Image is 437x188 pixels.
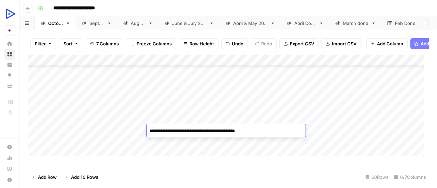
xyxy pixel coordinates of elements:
span: Redo [261,40,272,47]
button: Row Height [179,38,218,49]
button: Undo [221,38,248,49]
button: Add Column [366,38,408,49]
a: [DATE] [117,16,159,30]
a: Opportunities [4,70,15,81]
a: Home [4,38,15,49]
span: Add Column [377,40,403,47]
button: Workspace: OpenReplay [4,5,15,23]
span: Sort [64,40,72,47]
button: Filter [30,38,56,49]
a: [DATE] [76,16,117,30]
div: March done [343,20,368,27]
img: OpenReplay Logo [4,8,16,20]
button: Redo [251,38,277,49]
div: April Done [294,20,316,27]
a: March done [329,16,382,30]
button: Export CSV [279,38,319,49]
button: 7 Columns [86,38,123,49]
a: [DATE] & [DATE] [220,16,281,30]
a: Your Data [4,81,15,91]
span: Filter [35,40,46,47]
span: Row Height [189,40,214,47]
a: Browse [4,49,15,60]
a: [DATE] & [DATE] [159,16,220,30]
a: Feb Done [382,16,429,30]
span: Freeze Columns [137,40,172,47]
a: Settings [4,142,15,153]
span: Import CSV [332,40,356,47]
div: [DATE] & [DATE] [233,20,268,27]
div: [DATE] [48,20,63,27]
button: Add Row [28,172,61,183]
button: Help + Support [4,174,15,185]
a: Usage [4,153,15,163]
div: [DATE] & [DATE] [172,20,207,27]
a: April Done [281,16,329,30]
span: Add Row [38,174,57,180]
a: Insights [4,59,15,70]
span: Export CSV [290,40,314,47]
button: Freeze Columns [126,38,176,49]
a: [DATE] [35,16,76,30]
div: [DATE] [131,20,145,27]
span: 7 Columns [96,40,119,47]
button: Import CSV [321,38,361,49]
div: 60 Rows [363,172,391,183]
span: Add 10 Rows [71,174,98,180]
div: [DATE] [89,20,104,27]
span: Undo [232,40,243,47]
div: 6/7 Columns [391,172,429,183]
button: Add 10 Rows [61,172,102,183]
a: Learning Hub [4,163,15,174]
button: Sort [59,38,83,49]
div: Feb Done [395,20,415,27]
